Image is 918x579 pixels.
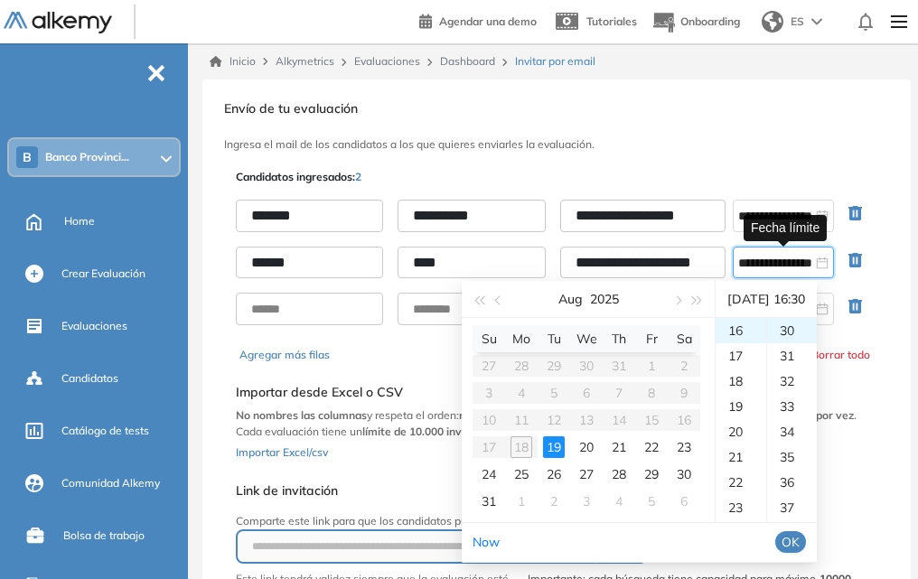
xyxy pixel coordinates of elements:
div: 35 [767,444,817,470]
div: 30 [767,318,817,343]
b: límite de 10.000 invitaciones [362,425,508,438]
button: Borrar todo [811,347,870,363]
div: 33 [767,394,817,419]
b: No nombres las columnas [236,408,367,422]
td: 2025-08-26 [538,461,570,488]
button: 2025 [590,281,619,317]
div: 1 [511,490,532,512]
div: 34 [767,419,817,444]
span: ES [791,14,804,30]
div: 19 [716,394,766,419]
div: 4 [608,490,630,512]
div: 6 [673,490,695,512]
div: Fecha límite [744,215,827,241]
td: 2025-08-20 [570,434,603,461]
span: Tutoriales [586,14,637,28]
a: Inicio [210,53,256,70]
div: 36 [767,470,817,495]
th: We [570,325,603,352]
span: OK [782,532,800,552]
img: arrow [811,18,822,25]
td: 2025-08-25 [505,461,538,488]
span: B [23,150,32,164]
b: nombre, apellido y email [459,408,584,422]
div: 21 [608,436,630,458]
div: 21 [716,444,766,470]
img: Menu [884,4,914,40]
span: Catálogo de tests [61,423,149,439]
div: 18 [716,369,766,394]
th: Sa [668,325,700,352]
td: 2025-09-05 [635,488,668,515]
td: 2025-09-06 [668,488,700,515]
td: 2025-08-31 [473,488,505,515]
div: 19 [543,436,565,458]
a: Agendar una demo [419,9,537,31]
a: Evaluaciones [354,54,420,68]
div: 38 [767,520,817,546]
td: 2025-08-23 [668,434,700,461]
th: Su [473,325,505,352]
button: Importar Excel/csv [236,440,328,462]
button: OK [775,531,806,553]
div: 20 [716,419,766,444]
span: Crear Evaluación [61,266,145,282]
th: Tu [538,325,570,352]
div: 24 [478,463,500,485]
a: Dashboard [440,54,495,68]
h5: Importar desde Excel o CSV [236,385,877,400]
span: 2 [355,170,361,183]
td: 2025-08-21 [603,434,635,461]
td: 2025-08-29 [635,461,668,488]
td: 2025-08-24 [473,461,505,488]
span: Onboarding [680,14,740,28]
span: Comunidad Alkemy [61,475,160,491]
div: 5 [641,490,662,512]
div: 20 [576,436,597,458]
button: Aug [558,281,583,317]
span: Alkymetrics [276,54,334,68]
div: 17 [716,343,766,369]
span: Importar Excel/csv [236,445,328,459]
th: Fr [635,325,668,352]
div: 16 [716,318,766,343]
th: Th [603,325,635,352]
td: 2025-08-22 [635,434,668,461]
div: 29 [641,463,662,485]
td: 2025-09-03 [570,488,603,515]
div: 28 [608,463,630,485]
div: 25 [511,463,532,485]
div: 2 [543,490,565,512]
h3: Ingresa el mail de los candidatos a los que quieres enviarles la evaluación. [224,138,889,151]
div: 31 [478,490,500,512]
button: Agregar más filas [239,347,330,363]
span: Candidatos [61,370,118,387]
td: 2025-09-02 [538,488,570,515]
span: Agendar una demo [439,14,537,28]
span: Banco Provinci... [45,150,129,164]
th: Mo [505,325,538,352]
div: 31 [767,343,817,369]
div: 22 [641,436,662,458]
span: Bolsa de trabajo [63,528,145,544]
p: Candidatos ingresados: [236,169,361,185]
td: 2025-08-19 [538,434,570,461]
td: 2025-08-27 [570,461,603,488]
div: 3 [576,490,597,512]
span: Home [64,213,95,229]
div: [DATE] 16:30 [723,281,810,317]
td: 2025-08-30 [668,461,700,488]
div: 27 [576,463,597,485]
div: 22 [716,470,766,495]
h5: Link de invitación [236,483,877,499]
div: 32 [767,369,817,394]
img: Logo [4,12,112,34]
button: Onboarding [651,3,740,42]
img: world [762,11,783,33]
div: 26 [543,463,565,485]
p: y respeta el orden: . Podrás importar archivos de . Cada evaluación tiene un . [236,407,877,440]
td: 2025-09-01 [505,488,538,515]
a: Now [473,534,500,550]
span: Invitar por email [515,53,595,70]
div: 37 [767,495,817,520]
